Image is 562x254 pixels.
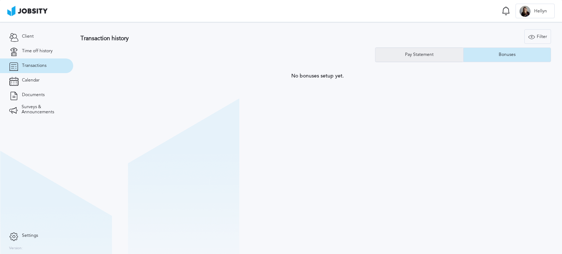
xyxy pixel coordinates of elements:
img: ab4bad089aa723f57921c736e9817d99.png [7,6,48,16]
span: Settings [22,233,38,238]
div: H [520,6,531,17]
span: Transactions [22,63,46,68]
div: Bonuses [495,52,519,57]
span: Surveys & Announcements [22,105,64,115]
div: Pay Statement [401,52,437,57]
span: Client [22,34,34,39]
span: Calendar [22,78,40,83]
span: Hellyn [531,9,551,14]
span: Time off history [22,49,53,54]
div: Filter [525,30,551,44]
h3: Transaction history [80,35,338,42]
button: HHellyn [516,4,555,18]
span: No bonuses setup yet. [291,73,344,79]
button: Filter [524,29,551,44]
label: Version: [9,246,23,251]
button: Bonuses [463,48,551,62]
span: Documents [22,92,45,98]
button: Pay Statement [375,48,463,62]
